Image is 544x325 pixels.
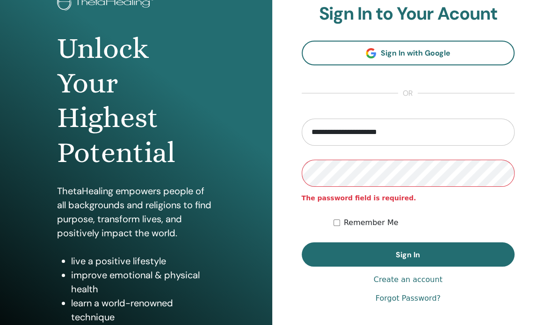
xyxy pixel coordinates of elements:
[302,194,416,202] strong: The password field is required.
[71,268,215,296] li: improve emotional & physical health
[398,88,418,99] span: or
[57,31,215,170] h1: Unlock Your Highest Potential
[396,250,420,260] span: Sign In
[381,48,450,58] span: Sign In with Google
[376,293,441,304] a: Forgot Password?
[71,296,215,324] li: learn a world-renowned technique
[71,254,215,268] li: live a positive lifestyle
[57,184,215,240] p: ThetaHealing empowers people of all backgrounds and religions to find purpose, transform lives, a...
[302,41,515,65] a: Sign In with Google
[302,242,515,267] button: Sign In
[302,3,515,25] h2: Sign In to Your Acount
[334,217,515,228] div: Keep me authenticated indefinitely or until I manually logout
[374,274,442,285] a: Create an account
[344,217,399,228] label: Remember Me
